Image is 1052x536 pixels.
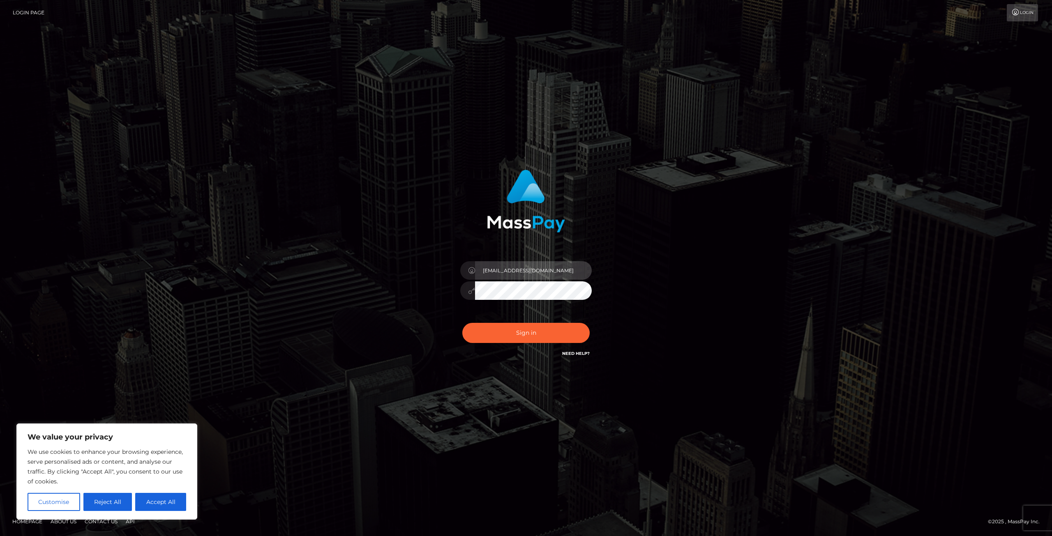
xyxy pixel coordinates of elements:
button: Sign in [462,323,590,343]
input: Username... [475,261,592,280]
button: Accept All [135,493,186,511]
a: Login Page [13,4,44,21]
a: Login [1007,4,1038,21]
a: API [122,515,138,528]
img: MassPay Login [487,170,565,232]
a: Homepage [9,515,46,528]
a: Contact Us [81,515,121,528]
div: We value your privacy [16,423,197,520]
button: Customise [28,493,80,511]
p: We use cookies to enhance your browsing experience, serve personalised ads or content, and analys... [28,447,186,486]
p: We value your privacy [28,432,186,442]
a: About Us [47,515,80,528]
a: Need Help? [562,351,590,356]
button: Reject All [83,493,132,511]
div: © 2025 , MassPay Inc. [988,517,1046,526]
